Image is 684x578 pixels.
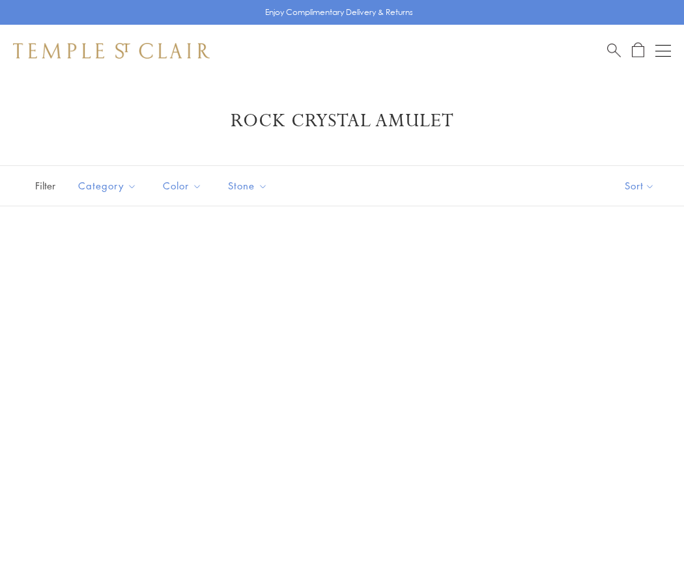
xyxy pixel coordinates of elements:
[655,43,671,59] button: Open navigation
[218,171,278,200] button: Stone
[33,109,651,133] h1: Rock Crystal Amulet
[632,42,644,59] a: Open Shopping Bag
[13,43,210,59] img: Temple St. Clair
[68,171,147,200] button: Category
[595,166,684,206] button: Show sort by
[221,178,278,194] span: Stone
[156,178,212,194] span: Color
[265,6,413,19] p: Enjoy Complimentary Delivery & Returns
[153,171,212,200] button: Color
[607,42,621,59] a: Search
[72,178,147,194] span: Category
